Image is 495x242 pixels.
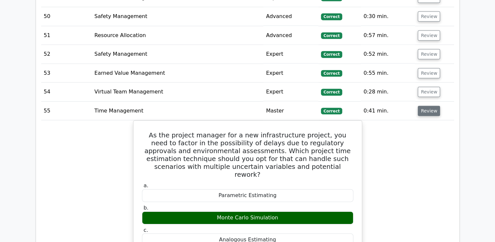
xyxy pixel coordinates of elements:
[321,13,342,20] span: Correct
[263,102,318,120] td: Master
[321,70,342,77] span: Correct
[41,102,92,120] td: 55
[361,64,415,83] td: 0:55 min.
[418,87,440,97] button: Review
[418,49,440,59] button: Review
[41,64,92,83] td: 53
[263,26,318,45] td: Advanced
[418,106,440,116] button: Review
[418,30,440,41] button: Review
[92,64,264,83] td: Earned Value Management
[92,83,264,101] td: Virtual Team Management
[141,131,354,178] h5: As the project manager for a new infrastructure project, you need to factor in the possibility of...
[321,89,342,95] span: Correct
[263,45,318,64] td: Expert
[361,7,415,26] td: 0:30 min.
[361,45,415,64] td: 0:52 min.
[142,189,353,202] div: Parametric Estimating
[41,26,92,45] td: 51
[41,83,92,101] td: 54
[263,83,318,101] td: Expert
[263,64,318,83] td: Expert
[321,108,342,114] span: Correct
[418,11,440,22] button: Review
[361,102,415,120] td: 0:41 min.
[41,45,92,64] td: 52
[361,26,415,45] td: 0:57 min.
[144,205,149,211] span: b.
[263,7,318,26] td: Advanced
[418,68,440,78] button: Review
[92,102,264,120] td: Time Management
[321,32,342,39] span: Correct
[92,26,264,45] td: Resource Allocation
[144,227,148,233] span: c.
[92,45,264,64] td: Safety Management
[144,182,149,189] span: a.
[321,51,342,58] span: Correct
[92,7,264,26] td: Safety Management
[142,212,353,224] div: Monte Carlo Simulation
[41,7,92,26] td: 50
[361,83,415,101] td: 0:28 min.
